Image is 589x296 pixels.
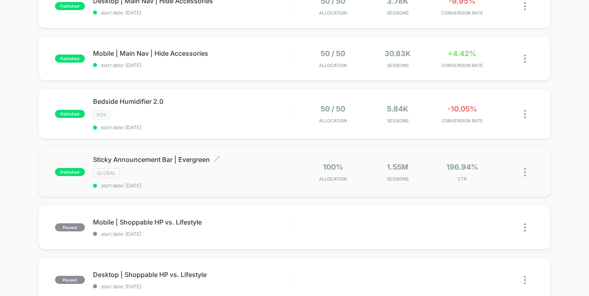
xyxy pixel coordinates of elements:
[432,118,492,124] span: CONVERSION RATE
[93,183,294,189] span: start date: [DATE]
[432,176,492,182] span: CTR
[93,97,294,105] span: Bedside Humidifier 2.0
[367,10,428,16] span: Sessions
[384,49,411,58] span: 30.83k
[367,118,428,124] span: Sessions
[432,10,492,16] span: CONVERSION RATE
[446,163,478,171] span: 196.94%
[323,163,343,171] span: 100%
[387,163,408,171] span: 1.55M
[93,283,294,290] span: start date: [DATE]
[93,155,294,164] span: Sticky Announcement Bar | Evergreen
[448,49,476,58] span: +4.42%
[524,55,526,63] img: close
[93,218,294,226] span: Mobile | Shoppable HP vs. Lifestyle
[432,63,492,68] span: CONVERSION RATE
[93,271,294,279] span: Desktop | Shoppable HP vs. Lifestyle
[93,49,294,57] span: Mobile | Main Nav | Hide Accessories
[524,168,526,176] img: close
[55,223,85,231] span: paused
[524,2,526,10] img: close
[387,105,408,113] span: 5.84k
[55,276,85,284] span: paused
[319,63,347,68] span: Allocation
[55,168,85,176] span: published
[319,10,347,16] span: Allocation
[448,105,477,113] span: -10.05%
[321,105,345,113] span: 50 / 50
[524,223,526,232] img: close
[93,124,294,130] span: start date: [DATE]
[55,110,85,118] span: published
[93,62,294,68] span: start date: [DATE]
[93,10,294,16] span: start date: [DATE]
[319,176,347,182] span: Allocation
[55,2,85,10] span: published
[524,276,526,284] img: close
[367,63,428,68] span: Sessions
[93,231,294,237] span: start date: [DATE]
[319,118,347,124] span: Allocation
[367,176,428,182] span: Sessions
[55,55,85,63] span: published
[93,110,110,120] span: PDP
[524,110,526,118] img: close
[321,49,345,58] span: 50 / 50
[93,168,120,178] span: GLOBAL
